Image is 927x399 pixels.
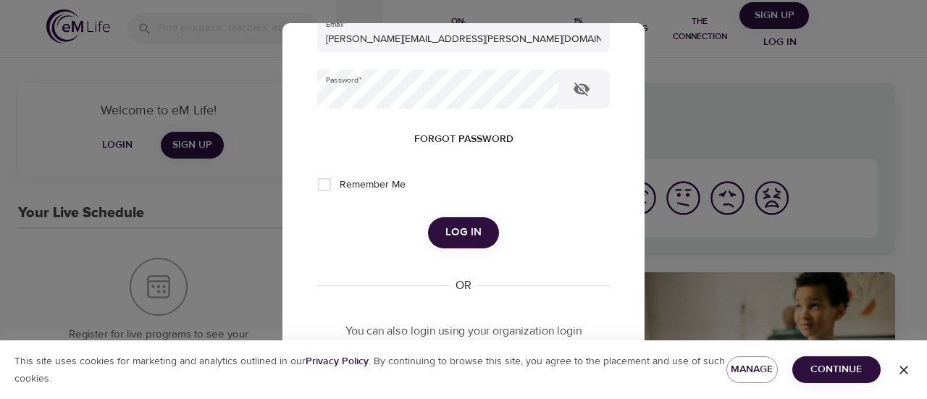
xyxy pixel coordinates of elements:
button: Forgot password [408,126,519,153]
span: Log in [445,223,482,242]
b: Privacy Policy [306,355,369,368]
button: Log in [428,217,499,248]
p: You can also login using your organization login information [317,323,610,356]
span: Manage [738,361,766,379]
span: Forgot password [414,130,513,148]
span: Remember Me [340,177,406,193]
span: Continue [804,361,869,379]
div: OR [450,277,477,294]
